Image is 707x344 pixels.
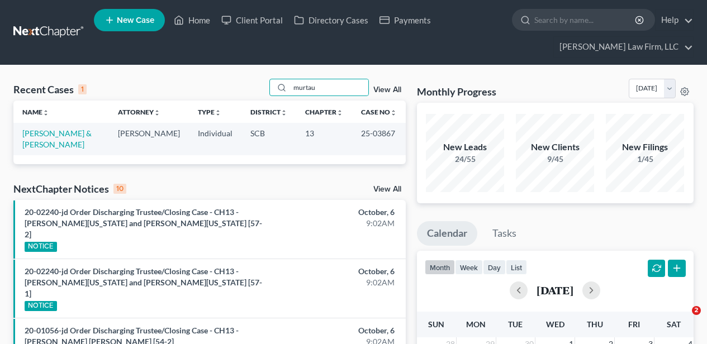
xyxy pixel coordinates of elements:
h3: Monthly Progress [417,85,496,98]
i: unfold_more [336,109,343,116]
a: 20-02240-jd Order Discharging Trustee/Closing Case - CH13 - [PERSON_NAME][US_STATE] and [PERSON_N... [25,266,262,298]
input: Search by name... [534,9,637,30]
td: [PERSON_NAME] [109,123,189,155]
div: October, 6 [278,325,394,336]
i: unfold_more [215,109,221,116]
div: October, 6 [278,207,394,218]
a: 20-02240-jd Order Discharging Trustee/Closing Case - CH13 - [PERSON_NAME][US_STATE] and [PERSON_N... [25,207,262,239]
input: Search by name... [290,79,368,95]
div: 1/45 [606,154,684,165]
a: Home [168,10,216,30]
a: Help [656,10,693,30]
div: New Leads [426,141,504,154]
a: Case Nounfold_more [361,108,397,116]
span: Mon [466,319,486,329]
div: 9:02AM [278,218,394,229]
td: 13 [296,123,352,155]
td: Individual [189,123,241,155]
a: Nameunfold_more [22,108,49,116]
div: NOTICE [25,301,57,311]
div: NextChapter Notices [13,182,126,195]
a: Payments [374,10,436,30]
span: Sun [428,319,444,329]
a: Districtunfold_more [250,108,287,116]
div: NOTICE [25,242,57,252]
span: Wed [546,319,564,329]
span: Sat [667,319,681,329]
a: [PERSON_NAME] & [PERSON_NAME] [22,128,92,149]
a: Directory Cases [288,10,374,30]
span: Thu [587,319,603,329]
a: Typeunfold_more [198,108,221,116]
span: 2 [692,306,701,315]
h2: [DATE] [537,284,573,296]
a: Client Portal [216,10,288,30]
div: New Filings [606,141,684,154]
div: 10 [113,184,126,194]
a: Calendar [417,221,477,246]
button: week [455,260,483,275]
i: unfold_more [42,109,49,116]
span: Fri [628,319,640,329]
td: SCB [241,123,296,155]
a: View All [373,86,401,94]
i: unfold_more [154,109,160,116]
a: View All [373,185,401,193]
i: unfold_more [281,109,287,116]
a: [PERSON_NAME] Law Firm, LLC [554,37,693,57]
div: October, 6 [278,266,394,277]
div: 9/45 [516,154,594,165]
span: Tue [508,319,523,329]
button: month [425,260,455,275]
iframe: Intercom live chat [669,306,696,333]
div: New Clients [516,141,594,154]
a: Tasks [482,221,526,246]
td: 25-03867 [352,123,406,155]
div: Recent Cases [13,83,87,96]
button: list [506,260,527,275]
a: Chapterunfold_more [305,108,343,116]
a: Attorneyunfold_more [118,108,160,116]
div: 9:02AM [278,277,394,288]
div: 24/55 [426,154,504,165]
div: 1 [78,84,87,94]
i: unfold_more [390,109,397,116]
span: New Case [117,16,154,25]
button: day [483,260,506,275]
